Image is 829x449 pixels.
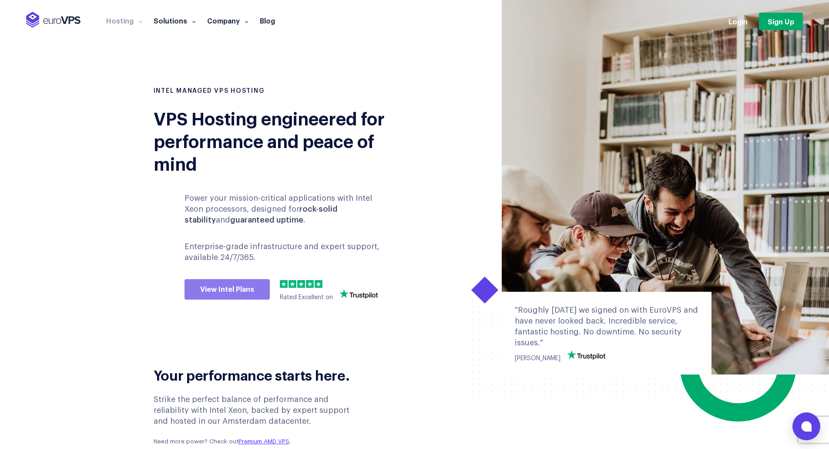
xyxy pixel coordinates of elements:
p: Need more power? Check out . [154,438,364,446]
button: Open chat window [792,412,820,440]
span: Rated Excellent on [280,294,333,300]
img: 3 [297,280,305,288]
img: 2 [289,280,296,288]
a: Company [201,16,254,25]
b: guaranteed uptime [230,216,303,224]
img: 4 [306,280,314,288]
a: Blog [254,16,281,25]
h2: Your performance starts here. [154,366,364,383]
div: Strike the perfect balance of performance and reliability with Intel Xeon, backed by expert suppo... [154,394,364,446]
a: Solutions [148,16,201,25]
img: 1 [280,280,288,288]
a: Login [728,17,748,26]
a: Sign Up [759,13,803,30]
span: [PERSON_NAME] [515,355,560,361]
p: Enterprise-grade infrastructure and expert support, available 24/7/365. [185,241,391,263]
img: EuroVPS [26,12,81,28]
a: View Intel Plans [185,279,270,300]
p: Power your mission-critical applications with Intel Xeon processors, designed for and . [185,193,391,226]
a: Hosting [101,16,148,25]
h1: INTEL MANAGED VPS HOSTING [154,87,408,96]
div: VPS Hosting engineered for performance and peace of mind [154,106,408,174]
img: 5 [315,280,322,288]
b: rock-solid stability [185,205,338,224]
div: "Roughly [DATE] we signed on with EuroVPS and have never looked back. Incredible service, fantast... [515,305,698,349]
a: Premium AMD VPS [238,439,289,444]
